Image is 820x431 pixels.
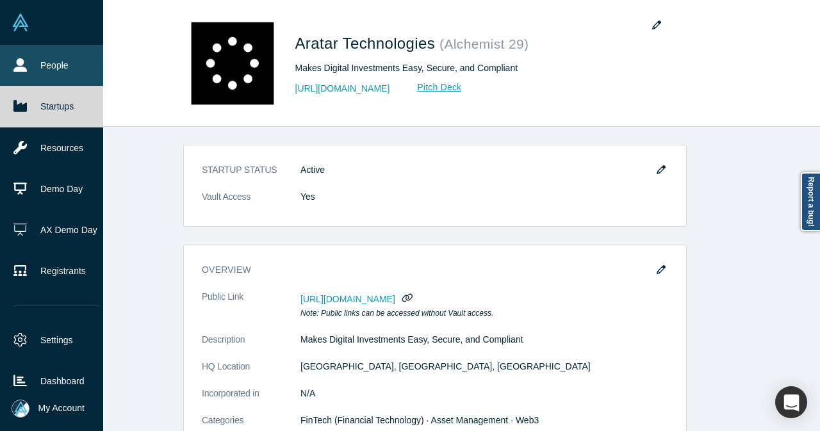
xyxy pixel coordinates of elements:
span: FinTech (Financial Technology) · Asset Management · Web3 [300,415,539,425]
em: Note: Public links can be accessed without Vault access. [300,309,493,318]
dd: Active [300,163,668,177]
dd: Yes [300,190,668,204]
dd: [GEOGRAPHIC_DATA], [GEOGRAPHIC_DATA], [GEOGRAPHIC_DATA] [300,360,668,373]
dd: N/A [300,387,668,400]
dt: Incorporated in [202,387,300,414]
span: Public Link [202,290,243,304]
small: ( Alchemist 29 ) [439,37,529,51]
img: Aratar Technologies's Logo [188,19,277,108]
button: My Account [12,400,85,418]
span: Aratar Technologies [295,35,440,52]
span: [URL][DOMAIN_NAME] [300,294,395,304]
img: Alchemist Vault Logo [12,13,29,31]
dt: Vault Access [202,190,300,217]
a: Report a bug! [801,172,820,231]
div: Makes Digital Investments Easy, Secure, and Compliant [295,61,654,75]
dt: HQ Location [202,360,300,387]
a: [URL][DOMAIN_NAME] [295,82,390,95]
h3: overview [202,263,650,277]
img: Mia Scott's Account [12,400,29,418]
p: Makes Digital Investments Easy, Secure, and Compliant [300,333,668,346]
span: My Account [38,402,85,415]
dt: Description [202,333,300,360]
dt: STARTUP STATUS [202,163,300,190]
a: Pitch Deck [403,80,462,95]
